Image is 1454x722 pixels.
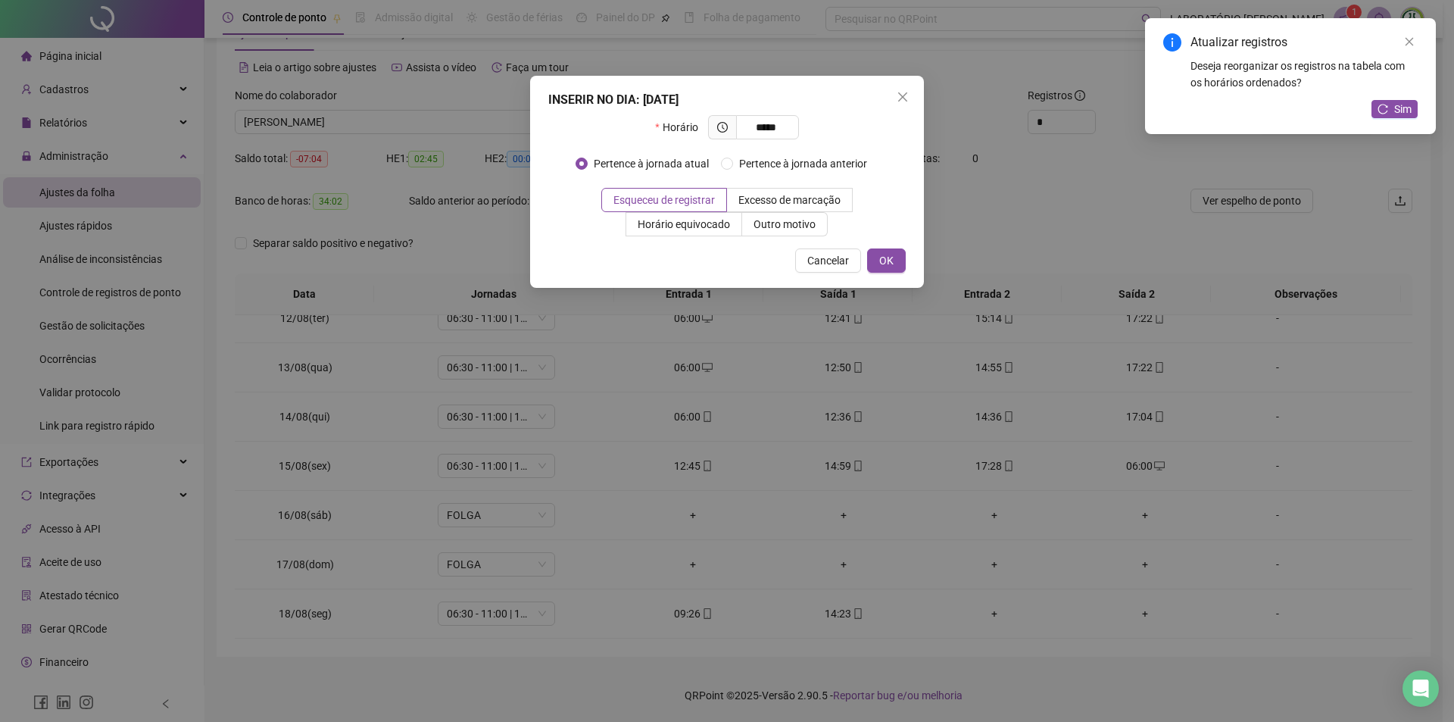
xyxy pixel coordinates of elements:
[891,85,915,109] button: Close
[1403,670,1439,707] div: Open Intercom Messenger
[1190,33,1418,52] div: Atualizar registros
[867,248,906,273] button: OK
[1371,100,1418,118] button: Sim
[879,252,894,269] span: OK
[754,218,816,230] span: Outro motivo
[717,122,728,133] span: clock-circle
[1163,33,1181,52] span: info-circle
[1401,33,1418,50] a: Close
[548,91,906,109] div: INSERIR NO DIA : [DATE]
[795,248,861,273] button: Cancelar
[1190,58,1418,91] div: Deseja reorganizar os registros na tabela com os horários ordenados?
[1378,104,1388,114] span: reload
[807,252,849,269] span: Cancelar
[1394,101,1412,117] span: Sim
[638,218,730,230] span: Horário equivocado
[1404,36,1415,47] span: close
[588,155,715,172] span: Pertence à jornada atual
[613,194,715,206] span: Esqueceu de registrar
[738,194,841,206] span: Excesso de marcação
[897,91,909,103] span: close
[733,155,873,172] span: Pertence à jornada anterior
[655,115,707,139] label: Horário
